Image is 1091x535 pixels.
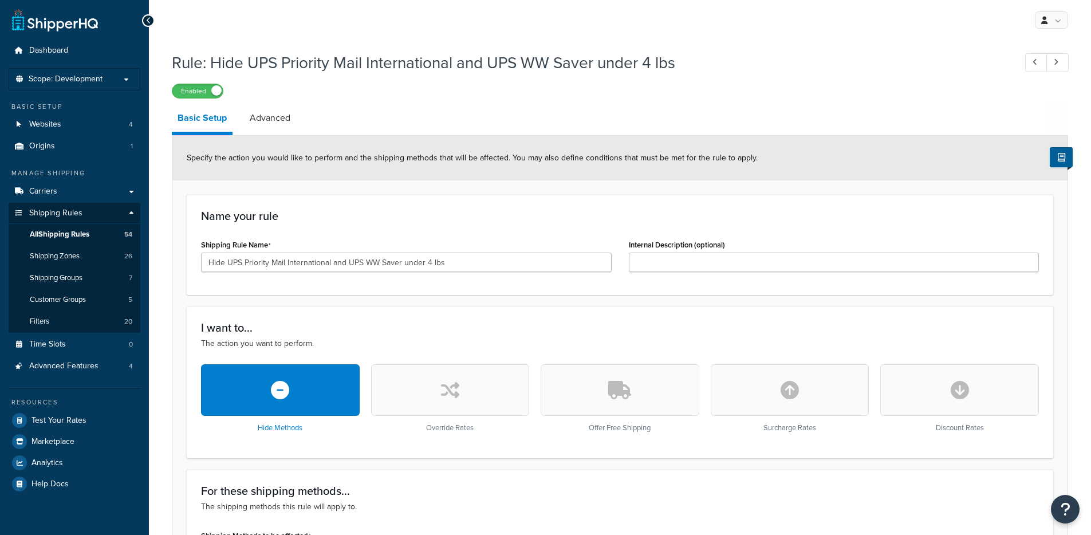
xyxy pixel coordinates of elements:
a: Dashboard [9,40,140,61]
a: Shipping Rules [9,203,140,224]
li: Advanced Features [9,356,140,377]
span: 26 [124,251,132,261]
span: 54 [124,230,132,239]
span: 5 [128,295,132,305]
span: Scope: Development [29,74,103,84]
button: Open Resource Center [1051,495,1080,524]
span: Shipping Groups [30,273,82,283]
div: Override Rates [371,364,530,432]
div: Basic Setup [9,102,140,112]
span: Shipping Zones [30,251,80,261]
a: Help Docs [9,474,140,494]
span: Advanced Features [29,361,99,371]
span: 20 [124,317,132,326]
a: Websites4 [9,114,140,135]
span: Websites [29,120,61,129]
span: Analytics [31,458,63,468]
a: AllShipping Rules54 [9,224,140,245]
div: Surcharge Rates [711,364,869,432]
span: Marketplace [31,437,74,447]
button: Show Help Docs [1050,147,1073,167]
span: 4 [129,361,133,371]
p: The action you want to perform. [201,337,1039,350]
span: Customer Groups [30,295,86,305]
span: Specify the action you would like to perform and the shipping methods that will be affected. You ... [187,152,758,164]
h3: Name your rule [201,210,1039,222]
a: Test Your Rates [9,410,140,431]
span: 7 [129,273,132,283]
a: Analytics [9,453,140,473]
span: Shipping Rules [29,209,82,218]
span: Origins [29,141,55,151]
a: Marketplace [9,431,140,452]
div: Resources [9,398,140,407]
div: Offer Free Shipping [541,364,699,432]
p: The shipping methods this rule will apply to. [201,501,1039,513]
h3: I want to... [201,321,1039,334]
h1: Rule: Hide UPS Priority Mail International and UPS WW Saver under 4 lbs [172,52,1004,74]
a: Previous Record [1025,53,1047,72]
li: Customer Groups [9,289,140,310]
span: Time Slots [29,340,66,349]
li: Shipping Groups [9,267,140,289]
label: Shipping Rule Name [201,241,271,250]
div: Hide Methods [201,364,360,432]
span: All Shipping Rules [30,230,89,239]
li: Shipping Zones [9,246,140,267]
h3: For these shipping methods... [201,485,1039,497]
a: Time Slots0 [9,334,140,355]
a: Basic Setup [172,104,233,135]
span: Test Your Rates [31,416,86,426]
a: Advanced Features4 [9,356,140,377]
a: Shipping Zones26 [9,246,140,267]
span: Filters [30,317,49,326]
a: Next Record [1046,53,1069,72]
li: Websites [9,114,140,135]
li: Time Slots [9,334,140,355]
li: Shipping Rules [9,203,140,333]
a: Advanced [244,104,296,132]
li: Filters [9,311,140,332]
a: Filters20 [9,311,140,332]
span: Dashboard [29,46,68,56]
label: Internal Description (optional) [629,241,725,249]
label: Enabled [172,84,223,98]
a: Origins1 [9,136,140,157]
a: Customer Groups5 [9,289,140,310]
a: Carriers [9,181,140,202]
span: Carriers [29,187,57,196]
div: Manage Shipping [9,168,140,178]
div: Discount Rates [880,364,1039,432]
span: Help Docs [31,479,69,489]
li: Origins [9,136,140,157]
a: Shipping Groups7 [9,267,140,289]
span: 1 [131,141,133,151]
span: 4 [129,120,133,129]
span: 0 [129,340,133,349]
